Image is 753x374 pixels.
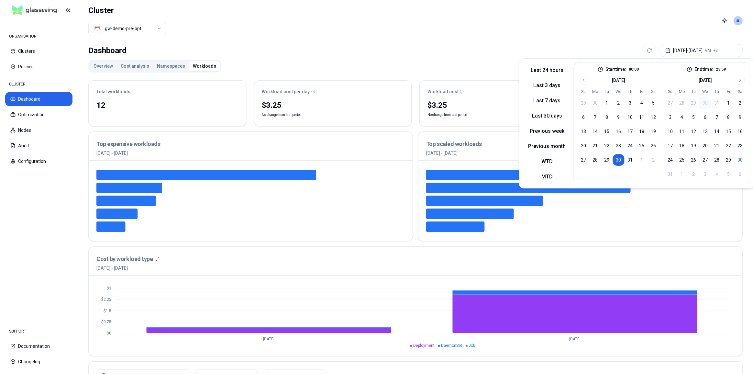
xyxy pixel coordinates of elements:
button: 7 [711,111,723,123]
th: Sunday [665,89,676,95]
tspan: $0.75 [101,320,111,324]
button: 29 [723,154,735,166]
button: 2 [613,97,625,109]
button: 6 [700,111,711,123]
button: 15 [723,126,735,137]
button: Configuration [5,154,72,168]
button: 5 [648,97,659,109]
h3: Cost by workload type [96,255,153,264]
button: 13 [578,126,590,137]
button: 30 [700,97,711,109]
button: 13 [700,126,711,137]
th: Monday [676,89,688,95]
th: Friday [636,89,648,95]
button: Optimization [5,108,72,122]
p: [DATE] - [DATE] [426,150,735,156]
div: [DATE] [612,77,625,84]
button: 26 [648,140,659,152]
img: GlassWing [9,3,60,18]
button: 9 [613,111,625,123]
p: 23:59 [716,67,726,72]
button: 16 [613,126,625,137]
th: Tuesday [688,89,700,95]
button: 27 [578,154,590,166]
button: 15 [601,126,613,137]
button: Go to next month [736,76,745,85]
button: 12 [648,111,659,123]
button: [DATE]-[DATE]GMT+3 [660,44,743,57]
button: 2 [735,97,746,109]
span: Deployment [414,343,435,348]
button: 19 [688,140,700,152]
button: 28 [676,97,688,109]
button: 29 [601,154,613,166]
button: 28 [590,154,601,166]
div: Workload cost [427,88,569,95]
button: 10 [665,126,676,137]
button: 9 [735,111,746,123]
div: [DATE] [699,77,712,84]
button: Changelog [5,355,72,369]
span: DaemonSet [441,343,462,348]
button: 1 [723,97,735,109]
button: 28 [711,154,723,166]
button: Nodes [5,123,72,137]
button: 8 [723,111,735,123]
button: 20 [578,140,590,152]
button: Audit [5,139,72,153]
button: 24 [665,154,676,166]
button: Last 24 hours [523,65,571,75]
button: 12 [688,126,700,137]
p: [DATE] - [DATE] [96,150,405,156]
button: 22 [723,140,735,152]
button: 30 [590,97,601,109]
button: 8 [601,111,613,123]
div: No change from last period [254,99,412,126]
tspan: $2.25 [101,297,111,302]
button: 25 [636,140,648,152]
button: 30 [613,154,625,166]
button: 4 [636,97,648,109]
button: Documentation [5,339,72,353]
button: Select a value [88,21,166,36]
th: Sunday [578,89,590,95]
button: 21 [590,140,601,152]
button: 22 [601,140,613,152]
button: 1 [636,154,648,166]
button: 23 [735,140,746,152]
button: 23 [613,140,625,152]
div: gw-demo-pre-opt [105,25,141,32]
button: Workloads [189,61,220,71]
th: Tuesday [601,89,613,95]
button: 26 [688,154,700,166]
th: Thursday [711,89,723,95]
p: 00:00 [629,67,639,72]
button: 29 [578,97,590,109]
button: 3 [625,97,636,109]
div: CLUSTER [5,78,72,91]
h3: Top expensive workloads [96,140,405,149]
button: 14 [590,126,601,137]
tspan: $1.5 [104,309,111,313]
button: MTD [523,172,571,182]
button: Cost analysis [117,61,153,71]
button: Previous month [523,141,571,152]
button: 18 [636,126,648,137]
button: 17 [625,126,636,137]
button: 30 [735,154,746,166]
button: Policies [5,60,72,74]
th: Friday [723,89,735,95]
div: ORGANISATION [5,30,72,43]
tspan: [DATE] [570,337,581,341]
button: Go to previous month [579,76,588,85]
label: End time: [695,67,714,72]
div: No change from last period [420,99,577,126]
tspan: $0 [107,331,111,335]
div: Total workloads [96,88,238,95]
button: 1 [601,97,613,109]
button: 10 [625,111,636,123]
button: WTD [523,156,571,167]
h3: Top scaled workloads [426,140,735,149]
button: Last 3 days [523,80,571,91]
button: 7 [590,111,601,123]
